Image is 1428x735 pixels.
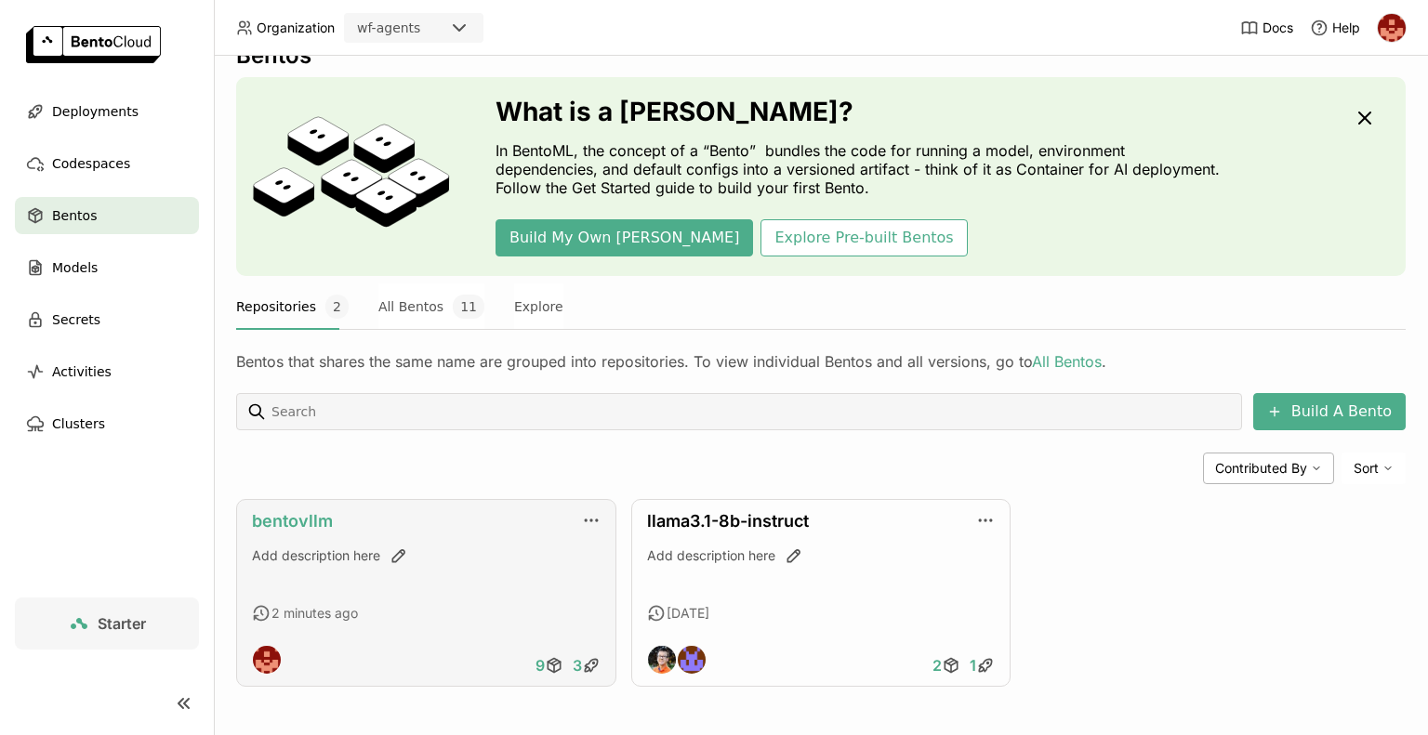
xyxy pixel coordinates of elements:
[15,405,199,442] a: Clusters
[15,145,199,182] a: Codespaces
[1203,453,1334,484] div: Contributed By
[1342,453,1406,484] div: Sort
[453,295,484,319] span: 11
[648,646,676,674] img: Sean Sheng
[1240,19,1293,37] a: Docs
[52,308,100,331] span: Secrets
[26,26,161,63] img: logo
[378,283,484,330] button: All Bentos
[52,204,97,227] span: Bentos
[236,283,349,330] button: Repositories
[52,152,130,175] span: Codespaces
[573,656,582,675] span: 3
[422,20,424,38] input: Selected wf-agents.
[760,219,967,256] button: Explore Pre-built Bentos
[928,647,965,684] a: 2
[236,352,1406,371] div: Bentos that shares the same name are grouped into repositories. To view individual Bentos and all...
[252,511,333,531] a: bentovllm
[496,141,1230,197] p: In BentoML, the concept of a “Bento” bundles the code for running a model, environment dependenci...
[1215,460,1307,477] span: Contributed By
[965,647,999,684] a: 1
[253,646,281,674] img: prasanth nandanuru
[647,546,996,565] div: Add description here
[357,19,420,37] div: wf-agents
[251,115,451,238] img: cover onboarding
[647,511,809,531] a: llama3.1-8b-instruct
[1253,393,1406,430] button: Build A Bento
[496,219,753,256] button: Build My Own [PERSON_NAME]
[271,605,358,622] span: 2 minutes ago
[1032,352,1102,371] a: All Bentos
[496,97,1230,126] h3: What is a [PERSON_NAME]?
[270,397,1235,427] input: Search
[15,197,199,234] a: Bentos
[15,597,199,650] a: Starter
[531,647,568,684] a: 9
[932,656,942,675] span: 2
[236,42,1406,70] div: Bentos
[98,614,146,633] span: Starter
[52,361,112,383] span: Activities
[15,249,199,286] a: Models
[678,646,706,674] img: Krishna Paleti
[568,647,605,684] a: 3
[535,656,545,675] span: 9
[514,283,563,330] button: Explore
[325,295,349,319] span: 2
[1310,19,1360,37] div: Help
[15,93,199,130] a: Deployments
[1354,460,1379,477] span: Sort
[252,546,601,565] div: Add description here
[667,605,709,622] span: [DATE]
[52,413,105,435] span: Clusters
[1263,20,1293,36] span: Docs
[1332,20,1360,36] span: Help
[970,656,976,675] span: 1
[52,256,98,279] span: Models
[15,353,199,390] a: Activities
[15,301,199,338] a: Secrets
[257,20,335,36] span: Organization
[1378,14,1406,42] img: prasanth nandanuru
[52,100,139,123] span: Deployments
